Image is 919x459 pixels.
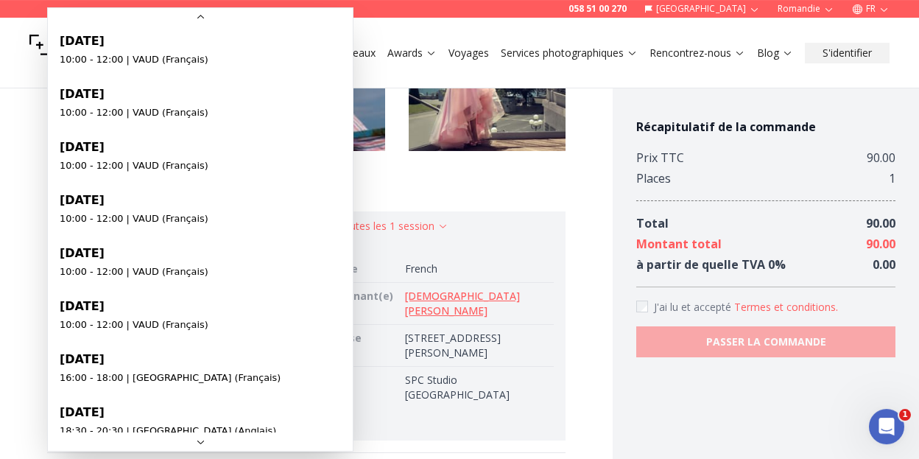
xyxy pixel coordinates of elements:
[60,372,281,383] small: 16:00 - 18:00 | [GEOGRAPHIC_DATA] (Français)
[60,34,105,48] span: [DATE]
[60,193,105,207] span: [DATE]
[60,107,208,118] small: 10:00 - 12:00 | VAUD (Français)
[60,299,105,313] span: [DATE]
[899,409,911,421] span: 1
[60,266,208,277] small: 10:00 - 12:00 | VAUD (Français)
[60,319,208,330] small: 10:00 - 12:00 | VAUD (Français)
[60,246,105,260] span: [DATE]
[60,140,105,154] span: [DATE]
[60,425,276,436] small: 18:30 - 20:30 | [GEOGRAPHIC_DATA] (Anglais)
[60,405,105,419] span: [DATE]
[60,87,105,101] span: [DATE]
[60,54,208,65] small: 10:00 - 12:00 | VAUD (Français)
[869,409,904,444] iframe: Intercom live chat
[60,352,105,366] span: [DATE]
[60,213,208,224] small: 10:00 - 12:00 | VAUD (Français)
[60,160,208,171] small: 10:00 - 12:00 | VAUD (Français)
